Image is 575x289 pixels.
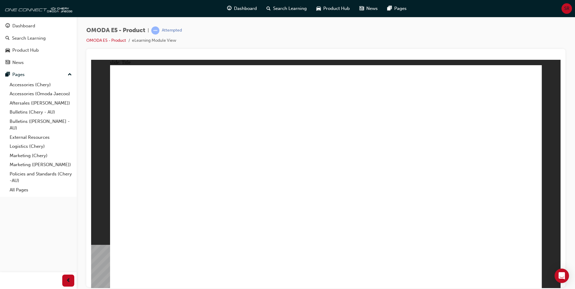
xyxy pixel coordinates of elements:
a: Bulletins (Chery - AU) [7,108,74,117]
div: Pages [12,71,25,78]
div: Open Intercom Messenger [555,269,569,283]
span: SR [564,5,570,12]
div: Dashboard [12,23,35,29]
a: Policies and Standards (Chery -AU) [7,169,74,185]
a: Dashboard [2,20,74,32]
span: car-icon [5,48,10,53]
span: news-icon [5,60,10,65]
span: search-icon [266,5,271,12]
a: search-iconSearch Learning [262,2,312,15]
a: Product Hub [2,45,74,56]
span: learningRecordVerb_ATTEMPT-icon [151,26,159,35]
li: eLearning Module View [132,37,176,44]
button: DashboardSearch LearningProduct HubNews [2,19,74,69]
a: All Pages [7,185,74,195]
a: car-iconProduct Hub [312,2,355,15]
button: SR [561,3,572,14]
img: oneconnect [3,2,72,14]
div: Attempted [162,28,182,33]
a: pages-iconPages [383,2,411,15]
div: Search Learning [12,35,46,42]
span: Pages [394,5,407,12]
span: | [148,27,149,34]
span: pages-icon [387,5,392,12]
a: Aftersales ([PERSON_NAME]) [7,99,74,108]
button: Pages [2,69,74,80]
span: Dashboard [234,5,257,12]
span: pages-icon [5,72,10,78]
a: Accessories (Chery) [7,80,74,90]
a: External Resources [7,133,74,142]
a: OMODA E5 - Product [86,38,126,43]
a: Marketing (Chery) [7,151,74,160]
a: Search Learning [2,33,74,44]
span: Product Hub [323,5,350,12]
span: guage-icon [227,5,232,12]
a: news-iconNews [355,2,383,15]
span: car-icon [316,5,321,12]
span: OMODA E5 - Product [86,27,145,34]
span: News [366,5,378,12]
a: Bulletins ([PERSON_NAME] - AU) [7,117,74,133]
span: news-icon [359,5,364,12]
span: search-icon [5,36,10,41]
span: prev-icon [66,277,71,284]
span: up-icon [68,71,72,79]
a: Marketing ([PERSON_NAME]) [7,160,74,169]
div: News [12,59,24,66]
a: Accessories (Omoda Jaecoo) [7,89,74,99]
a: Logistics (Chery) [7,142,74,151]
span: guage-icon [5,23,10,29]
span: Search Learning [273,5,307,12]
div: Product Hub [12,47,39,54]
a: News [2,57,74,68]
a: guage-iconDashboard [222,2,262,15]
